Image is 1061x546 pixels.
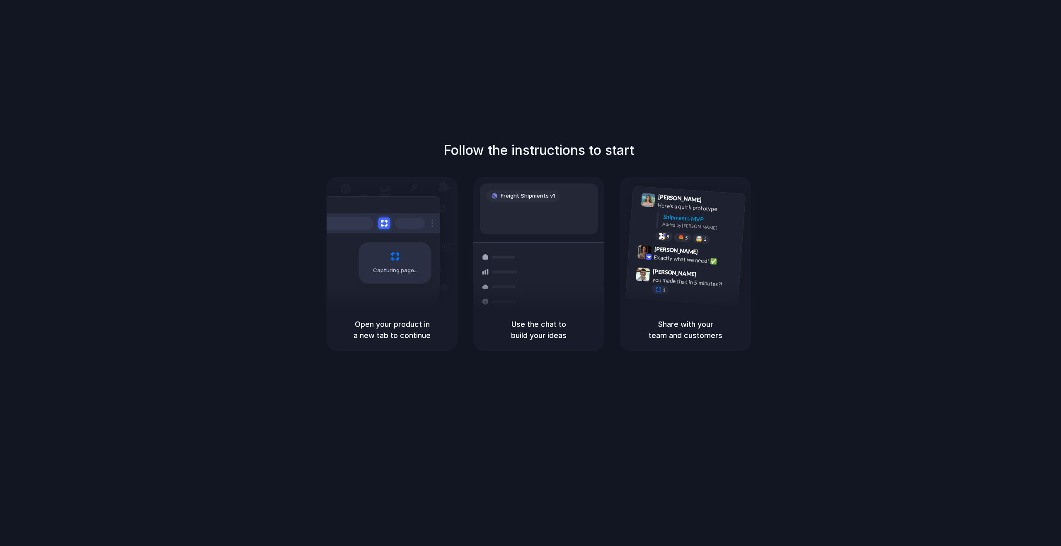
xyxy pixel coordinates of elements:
span: Capturing page [373,266,419,275]
div: Exactly what we need! ✅ [654,253,736,267]
h5: Use the chat to build your ideas [483,319,594,341]
div: Here's a quick prototype [657,201,740,215]
div: you made that in 5 minutes?! [652,275,735,289]
h5: Open your product in a new tab to continue [337,319,448,341]
div: Added by [PERSON_NAME] [662,221,739,233]
span: [PERSON_NAME] [653,267,697,279]
span: Freight Shipments v1 [501,192,555,200]
div: Shipments MVP [663,213,739,226]
span: [PERSON_NAME] [654,244,698,256]
span: 9:47 AM [699,271,716,280]
span: 3 [704,237,707,242]
span: 9:42 AM [700,248,717,258]
span: 5 [685,236,688,240]
span: 9:41 AM [704,196,721,206]
span: 8 [666,234,669,239]
div: 🤯 [696,236,703,242]
span: [PERSON_NAME] [658,192,702,204]
h1: Follow the instructions to start [443,140,634,160]
h5: Share with your team and customers [630,319,741,341]
span: 1 [663,288,666,292]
